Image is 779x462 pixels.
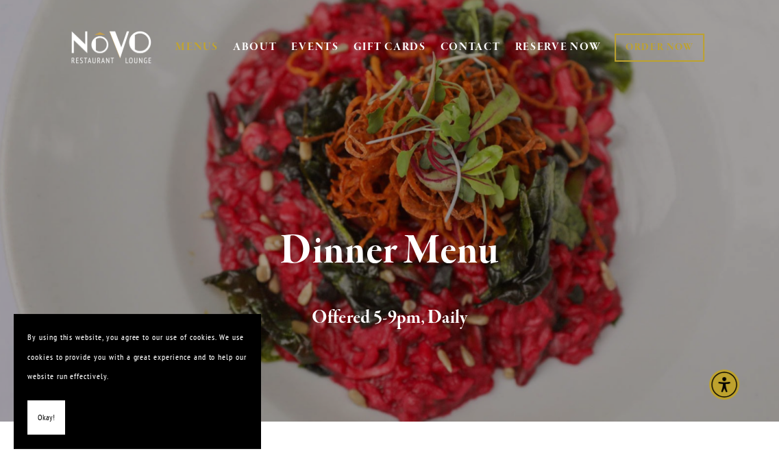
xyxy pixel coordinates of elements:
a: CONTACT [441,34,501,60]
a: EVENTS [291,40,338,54]
a: MENUS [175,40,219,54]
span: Okay! [38,408,55,428]
img: Novo Restaurant &amp; Lounge [69,30,154,64]
section: Cookie banner [14,314,260,448]
a: ORDER NOW [615,34,704,62]
a: ABOUT [233,40,277,54]
h1: Dinner Menu [88,229,691,273]
h2: Offered 5-9pm, Daily [88,304,691,332]
a: RESERVE NOW [515,34,601,60]
div: Accessibility Menu [709,369,739,400]
button: Okay! [27,400,65,435]
a: GIFT CARDS [354,34,426,60]
p: By using this website, you agree to our use of cookies. We use cookies to provide you with a grea... [27,328,247,387]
